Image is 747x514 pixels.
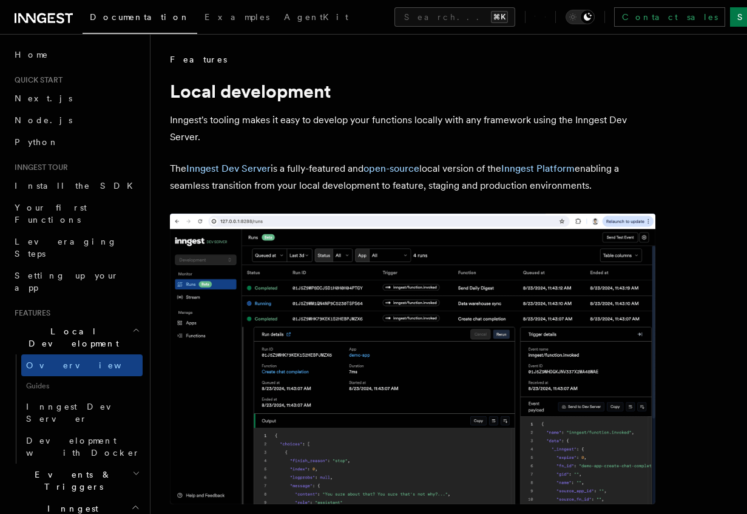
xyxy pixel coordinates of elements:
span: Overview [26,360,151,370]
a: Home [10,44,143,66]
span: Quick start [10,75,63,85]
a: Python [10,131,143,153]
button: Search...⌘K [394,7,515,27]
a: Overview [21,354,143,376]
button: Events & Triggers [10,464,143,498]
a: open-source [363,163,419,174]
span: Development with Docker [26,436,140,458]
span: Inngest tour [10,163,68,172]
a: Inngest Platform [501,163,575,174]
a: Development with Docker [21,430,143,464]
a: Install the SDK [10,175,143,197]
span: Examples [204,12,269,22]
div: Local Development [10,354,143,464]
img: The Inngest Dev Server on the Functions page [170,214,655,504]
span: Inngest Dev Server [26,402,130,424]
span: Your first Functions [15,203,87,225]
span: Home [15,49,49,61]
a: Inngest Dev Server [21,396,143,430]
a: Next.js [10,87,143,109]
span: Leveraging Steps [15,237,117,259]
span: Features [170,53,227,66]
a: Setting up your app [10,265,143,299]
span: Features [10,308,50,318]
span: Events & Triggers [10,468,132,493]
a: AgentKit [277,4,356,33]
span: Guides [21,376,143,396]
span: Node.js [15,115,72,125]
kbd: ⌘K [491,11,508,23]
span: Documentation [90,12,190,22]
span: Install the SDK [15,181,140,191]
h1: Local development [170,80,655,102]
a: Leveraging Steps [10,231,143,265]
span: Python [15,137,59,147]
a: Inngest Dev Server [186,163,271,174]
a: Examples [197,4,277,33]
p: The is a fully-featured and local version of the enabling a seamless transition from your local d... [170,160,655,194]
a: Your first Functions [10,197,143,231]
span: Next.js [15,93,72,103]
p: Inngest's tooling makes it easy to develop your functions locally with any framework using the In... [170,112,655,146]
span: Setting up your app [15,271,119,293]
span: Local Development [10,325,132,350]
a: Contact sales [614,7,725,27]
span: AgentKit [284,12,348,22]
button: Toggle dark mode [566,10,595,24]
button: Local Development [10,320,143,354]
a: Node.js [10,109,143,131]
a: Documentation [83,4,197,34]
